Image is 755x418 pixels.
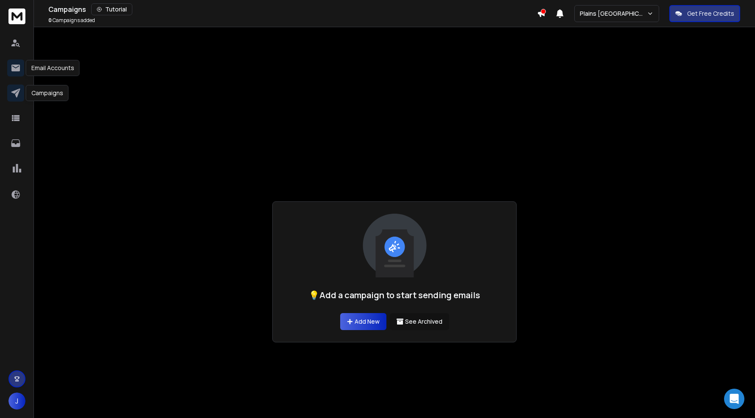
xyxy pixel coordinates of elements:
p: Plains [GEOGRAPHIC_DATA] [580,9,647,18]
button: Get Free Credits [669,5,740,22]
span: 0 [48,17,52,24]
h1: 💡Add a campaign to start sending emails [309,289,480,301]
button: J [8,393,25,410]
div: Campaigns [26,85,69,101]
button: Tutorial [91,3,132,15]
div: Campaigns [48,3,537,15]
div: Open Intercom Messenger [724,389,744,409]
p: Get Free Credits [687,9,734,18]
p: Campaigns added [48,17,95,24]
div: Email Accounts [26,60,80,76]
button: See Archived [390,313,449,330]
a: Add New [340,313,386,330]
